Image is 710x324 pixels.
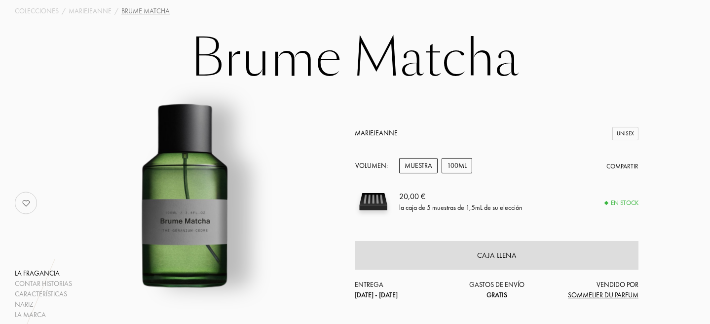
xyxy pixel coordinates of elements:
[355,290,398,299] span: [DATE] - [DATE]
[63,76,307,320] img: Brume Matcha MarieJeanne
[121,6,170,16] div: Brume Matcha
[62,6,66,16] div: /
[449,280,544,300] div: Gastos de envío
[355,183,392,220] img: sample box
[15,279,72,289] div: Contar historias
[442,158,472,173] div: 100mL
[355,158,393,173] div: Volumen:
[114,6,118,16] div: /
[568,290,638,299] span: Sommelier du Parfum
[355,280,449,300] div: Entrega
[15,268,72,279] div: La fragancia
[606,162,638,171] div: Compartir
[15,310,72,320] div: La marca
[15,299,72,310] div: Nariz
[15,289,72,299] div: Características
[477,250,517,261] div: Caja llena
[544,280,639,300] div: Vendido por
[16,193,36,213] img: no_like_p.png
[15,6,59,16] a: Colecciones
[399,158,438,173] div: Muestra
[399,191,523,202] div: 20,00 €
[612,127,638,140] div: Unisex
[399,202,523,213] div: la caja de 5 muestras de 1,5mL de su elección
[69,6,112,16] a: MarieJeanne
[486,290,507,299] span: Gratis
[605,198,638,208] div: En stock
[109,32,602,86] h1: Brume Matcha
[355,128,398,137] a: MarieJeanne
